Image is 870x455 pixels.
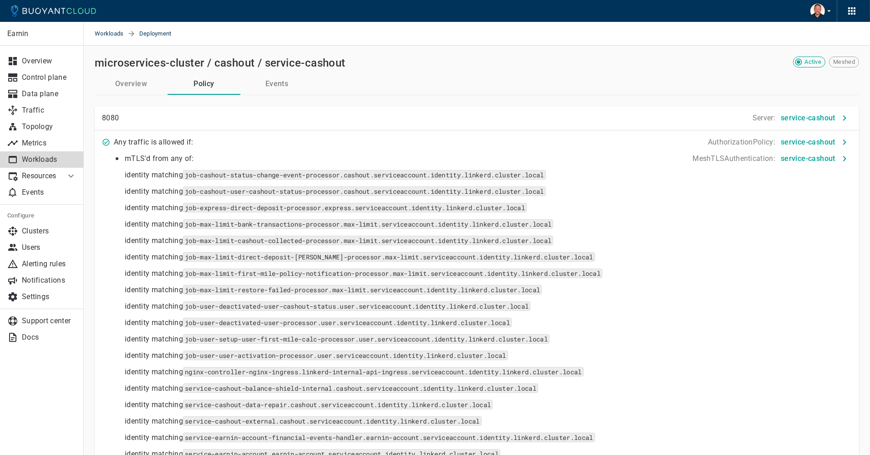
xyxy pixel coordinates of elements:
[22,243,76,252] p: Users
[781,114,835,123] h4: service-cashout
[183,170,546,180] code: job-cashout-status-change-event-processor.cashout.serviceaccount.identity.linkerd.cluster.local
[183,236,553,245] code: job-max-limit-cashout-collected-processor.max-limit.serviceaccount.identity.linkerd.cluster.local
[125,351,602,360] p: identity matching
[22,333,76,342] p: Docs
[829,58,859,66] span: Meshed
[95,73,168,95] button: Overview
[125,253,602,262] p: identity matching
[125,171,602,180] p: identity matching
[777,137,852,146] a: service-cashout
[125,400,602,409] p: identity matching
[753,114,775,123] p: Server :
[777,114,852,121] a: service-cashout
[95,22,127,46] a: Workloads
[183,367,584,377] code: nginx-controller-nginx-ingress.linkerd-internal-api-ingress.serviceaccount.identity.linkerd.clust...
[22,227,76,236] p: Clusters
[125,367,602,377] p: identity matching
[801,58,825,66] span: Active
[708,138,775,147] p: AuthorizationPolicy :
[777,150,852,167] button: service-cashout
[7,212,76,219] h5: Configure
[125,269,602,278] p: identity matching
[125,417,602,426] p: identity matching
[7,29,76,38] p: Earnin
[183,383,538,393] code: service-cashout-balance-shield-internal.cashout.serviceaccount.identity.linkerd.cluster.local
[183,219,553,229] code: job-max-limit-bank-transactions-processor.max-limit.serviceaccount.identity.linkerd.cluster.local
[168,73,240,95] button: Policy
[183,203,527,212] code: job-express-direct-deposit-processor.express.serviceaccount.identity.linkerd.cluster.local
[22,73,76,82] p: Control plane
[95,57,346,69] h2: microservices-cluster / cashout / service-cashout
[22,276,76,285] p: Notifications
[22,106,76,115] p: Traffic
[22,122,76,131] p: Topology
[810,4,825,18] img: Joe Brinkman
[125,285,602,295] p: identity matching
[125,302,602,311] p: identity matching
[781,138,835,147] h4: service-cashout
[102,114,119,123] p: 8080
[22,292,76,301] p: Settings
[22,259,76,269] p: Alerting rules
[777,154,852,162] a: service-cashout
[240,73,313,95] button: Events
[125,154,194,163] p: mTLS'd from any of:
[125,187,602,196] p: identity matching
[114,138,193,147] p: Any traffic is allowed if:
[22,316,76,326] p: Support center
[183,400,493,409] code: service-cashout-data-repair.cashout.serviceaccount.identity.linkerd.cluster.local
[125,335,602,344] p: identity matching
[183,301,530,311] code: job-user-deactivated-user-cashout-status.user.serviceaccount.identity.linkerd.cluster.local
[22,57,76,66] p: Overview
[183,334,549,344] code: job-user-setup-user-first-mile-calc-processor.user.serviceaccount.identity.linkerd.cluster.local
[125,236,602,245] p: identity matching
[22,155,76,164] p: Workloads
[125,318,602,327] p: identity matching
[183,351,508,360] code: job-user-user-activation-processor.user.serviceaccount.identity.linkerd.cluster.local
[22,171,58,181] p: Resources
[183,186,546,196] code: job-cashout-user-cashout-status-processor.cashout.serviceaccount.identity.linkerd.cluster.local
[183,416,481,426] code: service-cashout-external.cashout.serviceaccount.identity.linkerd.cluster.local
[183,269,602,278] code: job-max-limit-first-mile-policy-notification-processor.max-limit.serviceaccount.identity.linkerd....
[125,220,602,229] p: identity matching
[22,89,76,98] p: Data plane
[22,188,76,197] p: Events
[183,285,542,295] code: job-max-limit-restore-failed-processor.max-limit.serviceaccount.identity.linkerd.cluster.local
[125,203,602,212] p: identity matching
[183,318,512,327] code: job-user-deactivated-user-processor.user.serviceaccount.identity.linkerd.cluster.local
[125,384,602,393] p: identity matching
[692,154,775,163] p: MeshTLSAuthentication :
[781,154,835,163] h4: service-cashout
[125,433,602,442] p: identity matching
[777,110,852,126] button: service-cashout
[22,139,76,148] p: Metrics
[183,433,595,442] code: service-earnin-account-financial-events-handler.earnin-account.serviceaccount.identity.linkerd.cl...
[183,252,595,262] code: job-max-limit-direct-deposit-[PERSON_NAME]-processor.max-limit.serviceaccount.identity.linkerd.cl...
[139,22,183,46] span: Deployment
[777,134,852,150] button: service-cashout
